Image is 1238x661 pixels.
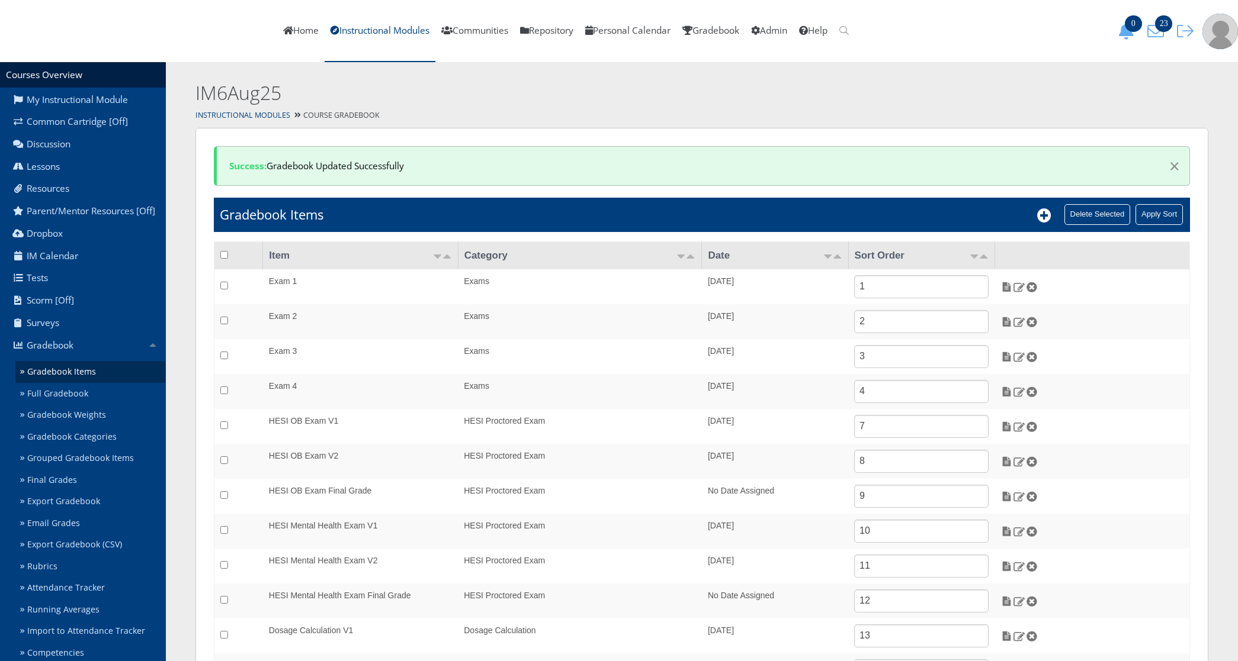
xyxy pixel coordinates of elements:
a: Courses Overview [6,69,82,81]
img: Edit [1013,631,1025,641]
td: [DATE] [702,514,848,549]
a: Gradebook Weights [15,404,166,426]
h2: IM6Aug25 [195,80,977,107]
td: HESI OB Exam V2 [263,444,458,479]
img: desc.png [979,254,989,259]
td: [DATE] [702,374,848,409]
img: Edit [1013,491,1025,502]
a: Full Gradebook [15,383,166,405]
img: Edit [1013,386,1025,397]
img: asc.png [970,254,979,259]
td: Dosage Calculation [458,618,702,653]
td: HESI OB Exam V1 [263,409,458,444]
img: Delete [1025,561,1038,572]
td: Exams [458,374,702,409]
span: 23 [1155,15,1172,32]
td: Dosage Calculation V1 [263,618,458,653]
a: Gradebook Categories [15,426,166,448]
td: [DATE] [702,444,848,479]
a: Grouped Gradebook Items [15,447,166,469]
img: Delete [1025,631,1038,641]
td: [DATE] [702,339,848,374]
td: Exams [458,339,702,374]
img: desc.png [442,254,452,259]
img: Grade [1000,561,1013,572]
img: desc.png [833,254,842,259]
a: Gradebook Items [15,361,166,383]
img: asc.png [433,254,442,259]
td: Exam 3 [263,339,458,374]
td: Item [263,242,458,269]
img: desc.png [686,254,695,259]
img: Delete [1025,421,1038,432]
td: HESI Proctored Exam [458,479,702,514]
img: Delete [1025,386,1038,397]
img: Grade [1000,456,1013,467]
td: [DATE] [702,304,848,339]
img: Delete [1025,526,1038,537]
td: HESI Proctored Exam [458,444,702,479]
button: Dismiss alert [1157,157,1180,175]
a: Final Grades [15,469,166,491]
td: [DATE] [702,269,848,304]
td: Sort Order [848,242,995,269]
img: Edit [1013,317,1025,327]
a: 0 [1114,24,1143,37]
td: [DATE] [702,618,848,653]
button: 0 [1114,22,1143,40]
td: Exams [458,269,702,304]
a: Instructional Modules [195,110,290,120]
input: Apply Sort [1136,204,1183,225]
td: [DATE] [702,409,848,444]
td: HESI OB Exam Final Grade [263,479,458,514]
img: asc.png [676,254,686,259]
td: HESI Proctored Exam [458,583,702,618]
img: Grade [1000,526,1013,537]
img: Edit [1013,596,1025,607]
td: Date [702,242,848,269]
img: user-profile-default-picture.png [1202,14,1238,49]
h1: Gradebook Items [220,205,323,224]
td: HESI Proctored Exam [458,549,702,583]
a: Import to Attendance Tracker [15,620,166,642]
img: Grade [1000,596,1013,607]
img: Edit [1013,526,1025,537]
strong: Success: [229,160,267,172]
img: Edit [1013,421,1025,432]
img: Grade [1000,282,1013,292]
img: Edit [1013,561,1025,572]
td: HESI Proctored Exam [458,514,702,549]
div: Course Gradebook [166,107,1238,124]
a: Email Grades [15,512,166,534]
button: 23 [1143,22,1173,40]
span: 0 [1125,15,1142,32]
div: Gradebook Updated Successfully [214,146,1190,186]
img: Grade [1000,631,1013,641]
img: Delete [1025,282,1038,292]
a: Export Gradebook (CSV) [15,534,166,556]
img: Delete [1025,491,1038,502]
a: 23 [1143,24,1173,37]
td: Exam 2 [263,304,458,339]
img: Delete [1025,352,1038,362]
td: HESI Mental Health Exam Final Grade [263,583,458,618]
td: Exams [458,304,702,339]
img: Grade [1000,352,1013,362]
td: Exam 4 [263,374,458,409]
img: Grade [1000,491,1013,502]
img: Edit [1013,352,1025,362]
img: Edit [1013,456,1025,467]
a: Attendance Tracker [15,577,166,599]
img: Delete [1025,317,1038,327]
input: Delete Selected [1064,204,1131,225]
img: Delete [1025,596,1038,607]
img: Grade [1000,421,1013,432]
td: HESI Proctored Exam [458,409,702,444]
img: Grade [1000,386,1013,397]
a: Running Averages [15,599,166,621]
td: Category [458,242,702,269]
img: Delete [1025,456,1038,467]
td: [DATE] [702,549,848,583]
td: No Date Assigned [702,479,848,514]
td: HESI Mental Health Exam V1 [263,514,458,549]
